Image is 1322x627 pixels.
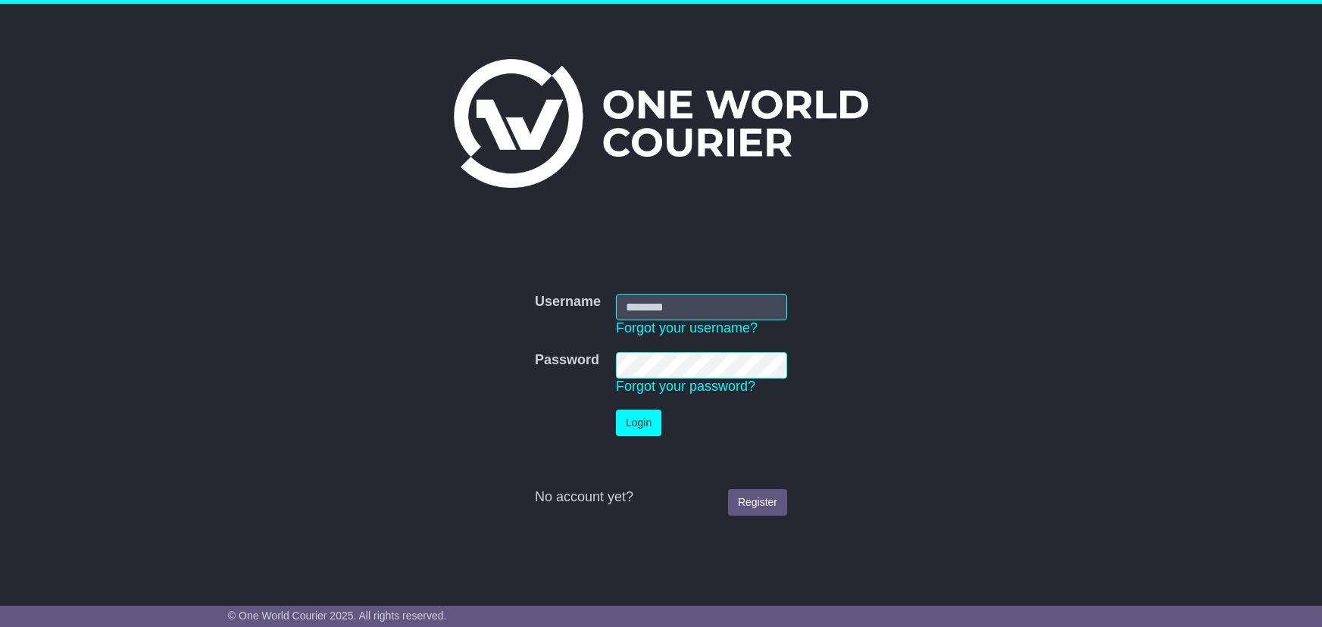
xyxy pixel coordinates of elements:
[616,379,755,394] a: Forgot your password?
[535,352,599,369] label: Password
[535,294,601,310] label: Username
[228,610,447,622] span: © One World Courier 2025. All rights reserved.
[535,489,787,506] div: No account yet?
[616,320,758,335] a: Forgot your username?
[728,489,787,516] a: Register
[454,59,867,188] img: One World
[616,410,661,436] button: Login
